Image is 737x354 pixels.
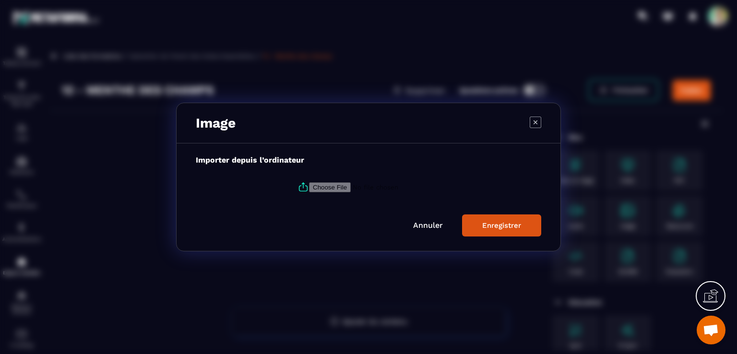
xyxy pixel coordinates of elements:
div: Ouvrir le chat [697,316,725,344]
label: Importer depuis l’ordinateur [196,155,304,165]
h3: Image [196,115,236,131]
a: Annuler [413,221,443,230]
button: Enregistrer [462,214,541,236]
div: Enregistrer [482,221,521,230]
